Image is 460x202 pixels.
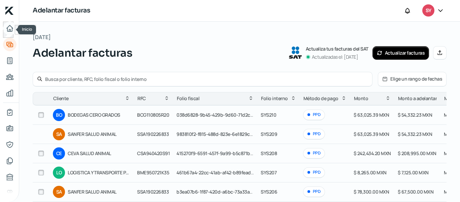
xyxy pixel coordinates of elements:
[176,131,263,137] span: 983810f2-f815-488d-823e-6e1829ccadcd
[3,70,17,84] a: Pago a proveedores
[3,138,17,151] a: Representantes
[303,129,325,139] div: PPD
[372,46,429,60] button: Actualizar facturas
[176,150,263,156] span: 415270f9-6591-457f-9a99-b5c871bcb1cd
[137,189,169,195] span: SSA190226833
[444,112,454,118] span: MXN
[68,111,130,119] span: BODEGAS CERO GRADOS
[354,150,391,156] span: $ 242,434.20 MXN
[22,26,32,32] span: Inicio
[3,86,17,100] a: Mis finanzas
[398,169,429,176] span: $ 7,125.00 MXN
[33,32,51,42] span: [DATE]
[398,131,432,137] span: $ 54,332.23 MXN
[3,170,17,184] a: Buró de crédito
[53,128,65,140] div: SA
[261,150,277,156] span: SYS208
[398,189,434,195] span: $ 67,500.00 MXN
[53,167,65,179] div: LO
[177,94,199,103] span: Folio fiscal
[444,131,454,137] span: MXN
[68,188,130,196] span: SANFER SALUD ANIMAL
[378,72,446,86] button: Elige un rango de fechas
[3,22,17,35] a: Inicio
[303,186,325,197] div: PPD
[354,112,389,118] span: $ 63,025.39 MXN
[3,186,17,200] a: Referencias
[53,186,65,198] div: SA
[68,169,130,177] span: LOGISTICA Y TRANSPORTE PARA LA INDUSTRIA DE LA SALUD
[261,169,276,176] span: SYS207
[53,94,69,103] span: Cliente
[33,6,90,16] h1: Adelantar facturas
[354,131,389,137] span: $ 63,025.39 MXN
[176,112,268,118] span: 038d6828-9b45-429b-9d60-71d2c98ceac2
[137,150,170,156] span: CSA940420S91
[303,167,325,178] div: PPD
[261,131,277,137] span: SYS209
[3,38,17,51] a: Adelantar facturas
[444,189,454,195] span: MXN
[289,47,302,59] img: SAT logo
[312,53,358,61] p: Actualizadas el: [DATE]
[137,169,169,176] span: BME950721K35
[68,149,130,157] span: CEVA SALUD ANIMAL
[426,7,431,15] span: SY
[53,109,65,121] div: BO
[398,150,436,156] span: $ 208,995.00 MXN
[45,76,368,82] input: Busca por cliente, RFC, folio fiscal o folio interno
[137,94,146,103] span: RFC
[3,122,17,135] a: Información general
[3,106,17,119] a: Mi contrato
[354,169,387,176] span: $ 8,265.00 MXN
[261,112,276,118] span: SYS210
[398,112,432,118] span: $ 54,332.23 MXN
[398,94,437,103] span: Monto a adelantar
[137,112,169,118] span: BCG110805R20
[3,54,17,67] a: Tus créditos
[303,94,338,103] span: Método de pago
[261,189,277,195] span: SYS206
[33,45,132,61] span: Adelantar facturas
[176,189,265,195] span: b3ea07b6-1f87-420d-a6bc-73a33a5dd3ec
[303,110,325,120] div: PPD
[444,150,454,156] span: MXN
[444,169,454,176] span: MXN
[137,131,169,137] span: SSA190226833
[306,45,368,53] p: Actualiza tus facturas del SAT
[3,154,17,168] a: Documentos
[354,189,389,195] span: $ 78,300.00 MXN
[53,147,65,160] div: CE
[261,94,288,103] span: Folio interno
[303,148,325,158] div: PPD
[68,130,130,138] span: SANFER SALUD ANIMAL
[354,94,368,103] span: Monto
[176,169,264,176] span: 461b67a4-22cc-41ab-af42-b89feadc75d0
